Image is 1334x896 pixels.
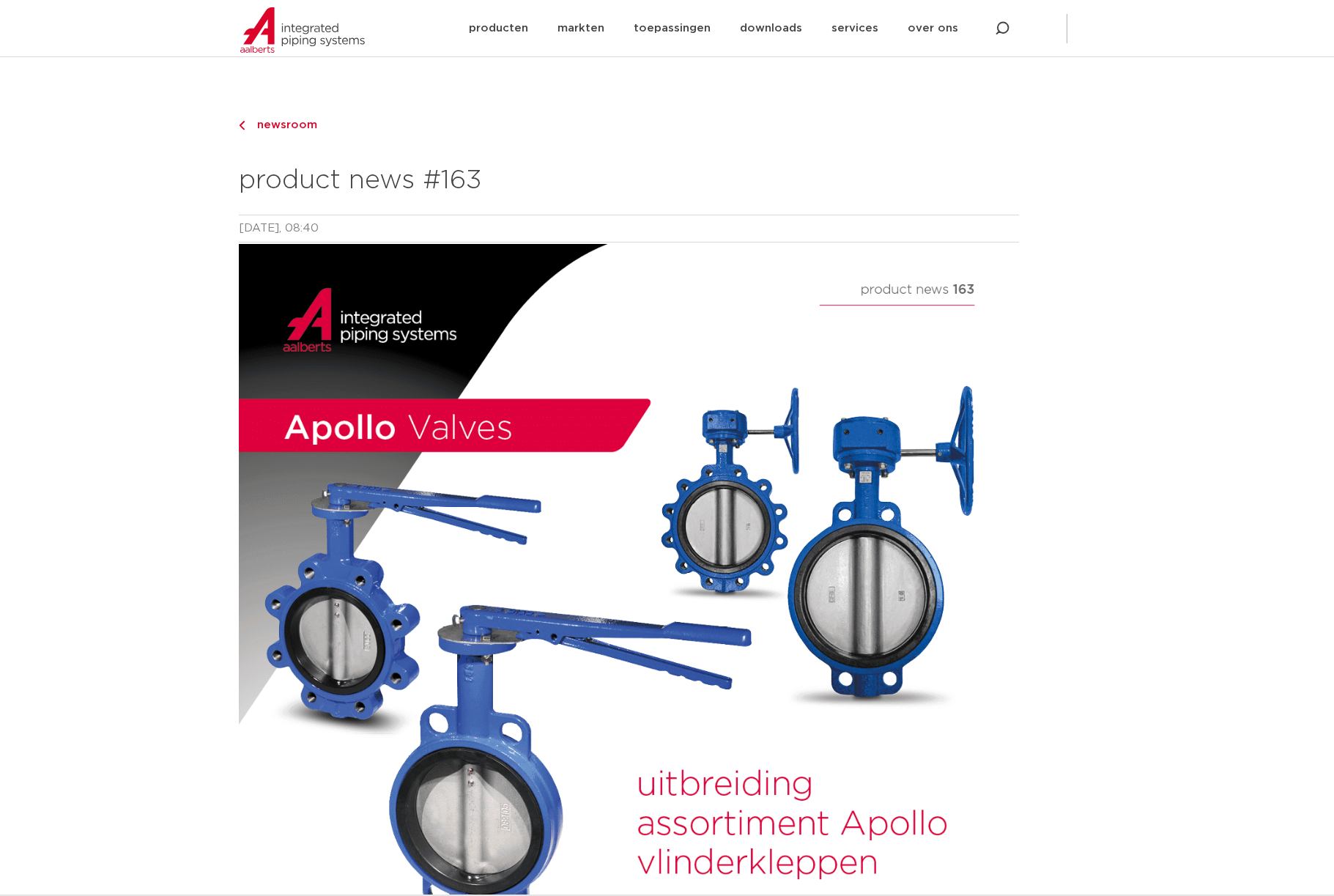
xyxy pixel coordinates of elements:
[285,223,319,234] time: 08:40
[239,223,279,234] time: [DATE]
[239,121,245,130] img: chevron-right.svg
[239,116,1019,134] a: newsroom
[248,119,317,130] span: newsroom
[239,163,1019,199] h2: product news #163
[279,223,281,234] span: ,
